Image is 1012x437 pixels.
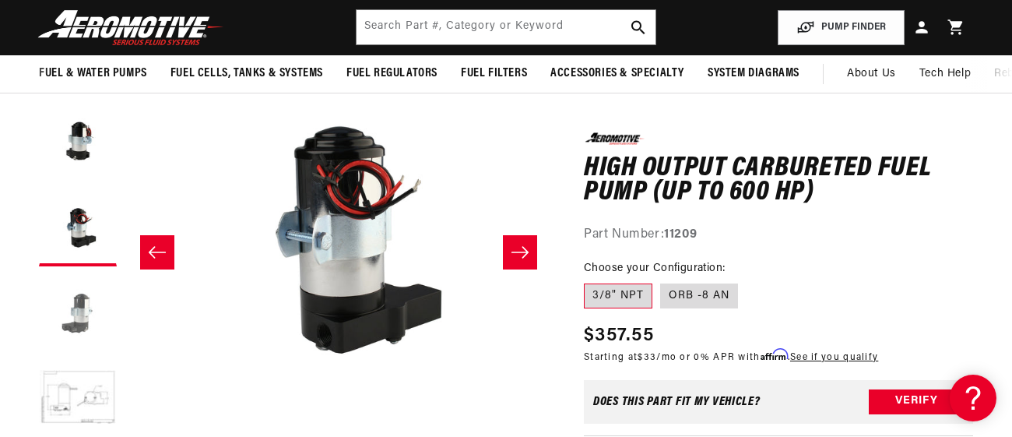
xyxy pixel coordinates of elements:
[140,235,174,270] button: Slide left
[39,103,117,181] button: Load image 2 in gallery view
[778,10,905,45] button: PUMP FINDER
[790,352,878,361] a: See if you qualify - Learn more about Affirm Financing (opens in modal)
[621,10,655,44] button: search button
[584,321,654,349] span: $357.55
[449,55,539,92] summary: Fuel Filters
[638,352,656,361] span: $33
[550,65,684,82] span: Accessories & Specialty
[708,65,799,82] span: System Diagrams
[33,9,228,46] img: Aeromotive
[919,65,971,83] span: Tech Help
[39,65,147,82] span: Fuel & Water Pumps
[39,189,117,266] button: Load image 3 in gallery view
[539,55,696,92] summary: Accessories & Specialty
[170,65,323,82] span: Fuel Cells, Tanks & Systems
[584,260,726,277] legend: Choose your Configuration:
[593,395,761,407] div: Does This part fit My vehicle?
[159,55,335,92] summary: Fuel Cells, Tanks & Systems
[357,10,656,44] input: Search by Part Number, Category or Keyword
[664,227,697,240] strong: 11209
[335,55,449,92] summary: Fuel Regulators
[461,65,527,82] span: Fuel Filters
[696,55,811,92] summary: System Diagrams
[584,156,973,205] h1: High Output Carbureted Fuel Pump (up to 600 HP)
[346,65,437,82] span: Fuel Regulators
[39,274,117,352] button: Load image 4 in gallery view
[869,389,964,414] button: Verify
[908,55,982,93] summary: Tech Help
[660,284,738,308] label: ORB -8 AN
[503,235,537,270] button: Slide right
[584,349,878,364] p: Starting at /mo or 0% APR with .
[847,68,896,79] span: About Us
[584,284,652,308] label: 3/8" NPT
[835,55,908,93] a: About Us
[584,224,973,245] div: Part Number:
[761,348,788,360] span: Affirm
[27,55,159,92] summary: Fuel & Water Pumps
